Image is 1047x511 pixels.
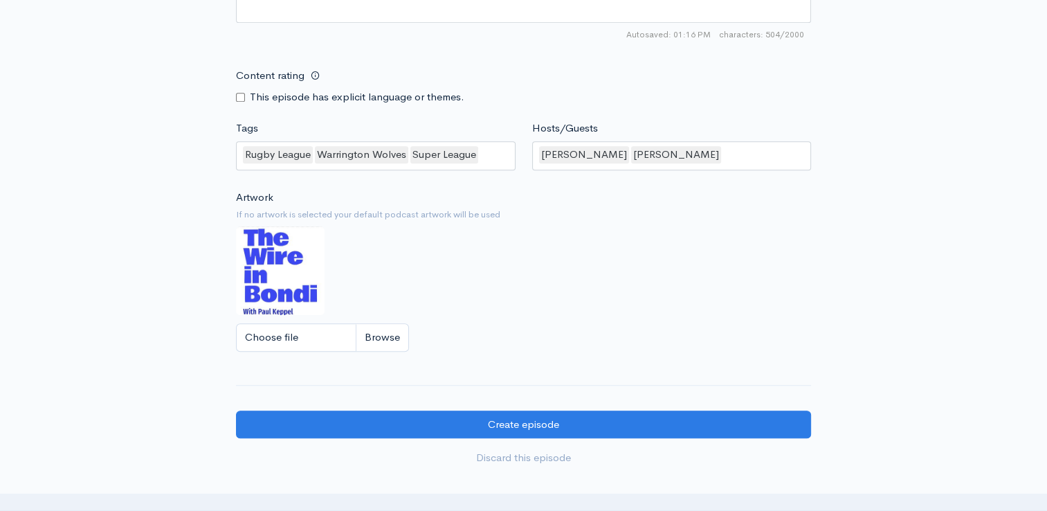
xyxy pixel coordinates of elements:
div: [PERSON_NAME] [539,146,629,163]
label: Tags [236,120,258,136]
small: If no artwork is selected your default podcast artwork will be used [236,208,811,222]
label: Artwork [236,190,273,206]
input: Create episode [236,411,811,439]
span: Autosaved: 01:16 PM [626,28,711,41]
div: Super League [410,146,478,163]
label: Content rating [236,62,304,90]
a: Discard this episode [236,444,811,472]
label: Hosts/Guests [532,120,598,136]
span: 504/2000 [719,28,804,41]
div: Warrington Wolves [315,146,408,163]
div: Rugby League [243,146,313,163]
div: [PERSON_NAME] [631,146,721,163]
label: This episode has explicit language or themes. [250,89,464,105]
